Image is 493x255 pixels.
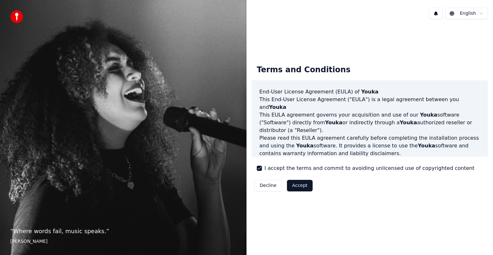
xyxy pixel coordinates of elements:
[400,119,417,126] span: Youka
[252,60,356,80] div: Terms and Conditions
[287,180,313,191] button: Accept
[420,112,437,118] span: Youka
[418,143,435,149] span: Youka
[264,164,474,172] label: I accept the terms and commit to avoiding unlicensed use of copyrighted content
[10,10,23,23] img: youka
[10,227,236,236] p: “ Where words fail, music speaks. ”
[259,88,480,96] h3: End-User License Agreement (EULA) of
[259,96,480,111] p: This End-User License Agreement ("EULA") is a legal agreement between you and
[10,238,236,245] footer: [PERSON_NAME]
[254,180,282,191] button: Decline
[259,134,480,157] p: Please read this EULA agreement carefully before completing the installation process and using th...
[259,111,480,134] p: This EULA agreement governs your acquisition and use of our software ("Software") directly from o...
[361,89,378,95] span: Youka
[296,143,314,149] span: Youka
[269,104,286,110] span: Youka
[325,119,342,126] span: Youka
